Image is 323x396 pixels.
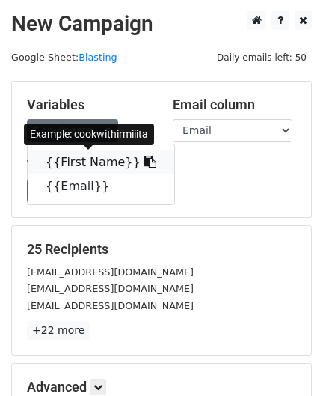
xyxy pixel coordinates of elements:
small: Google Sheet: [11,52,117,63]
h2: New Campaign [11,11,312,37]
a: {{Email}} [28,174,174,198]
div: Example: cookwithirmiiita [24,124,154,145]
a: +22 more [27,321,90,340]
a: Blasting [79,52,117,63]
a: {{First Name}} [28,150,174,174]
a: Daily emails left: 50 [212,52,312,63]
h5: 25 Recipients [27,241,296,258]
small: [EMAIL_ADDRESS][DOMAIN_NAME] [27,266,194,278]
h5: Advanced [27,379,296,395]
h5: Email column [173,97,296,113]
h5: Variables [27,97,150,113]
iframe: Chat Widget [248,324,323,396]
span: Daily emails left: 50 [212,49,312,66]
small: [EMAIL_ADDRESS][DOMAIN_NAME] [27,283,194,294]
small: [EMAIL_ADDRESS][DOMAIN_NAME] [27,300,194,311]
